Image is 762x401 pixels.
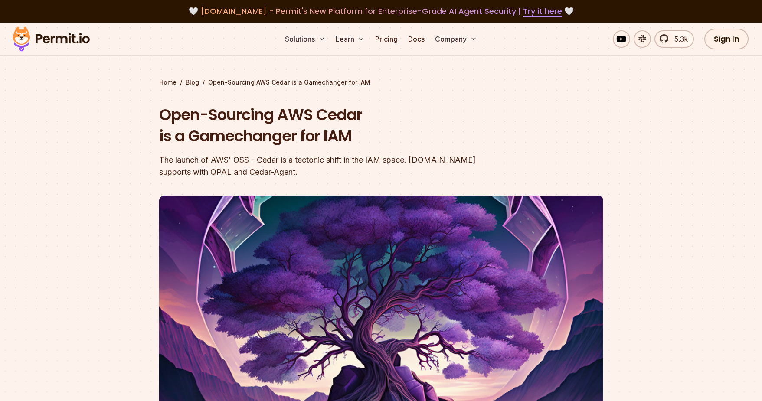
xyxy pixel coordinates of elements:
a: 5.3k [654,30,694,48]
div: / / [159,78,603,87]
button: Learn [332,30,368,48]
div: 🤍 🤍 [21,5,741,17]
span: [DOMAIN_NAME] - Permit's New Platform for Enterprise-Grade AI Agent Security | [200,6,562,16]
button: Company [432,30,481,48]
a: Home [159,78,177,87]
button: Solutions [281,30,329,48]
h1: Open-Sourcing AWS Cedar is a Gamechanger for IAM [159,104,492,147]
span: 5.3k [669,34,688,44]
img: Permit logo [9,24,94,54]
a: Try it here [523,6,562,17]
a: Blog [186,78,199,87]
a: Docs [405,30,428,48]
a: Pricing [372,30,401,48]
div: The launch of AWS' OSS - Cedar is a tectonic shift in the IAM space. [DOMAIN_NAME] supports with ... [159,154,492,178]
a: Sign In [704,29,749,49]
